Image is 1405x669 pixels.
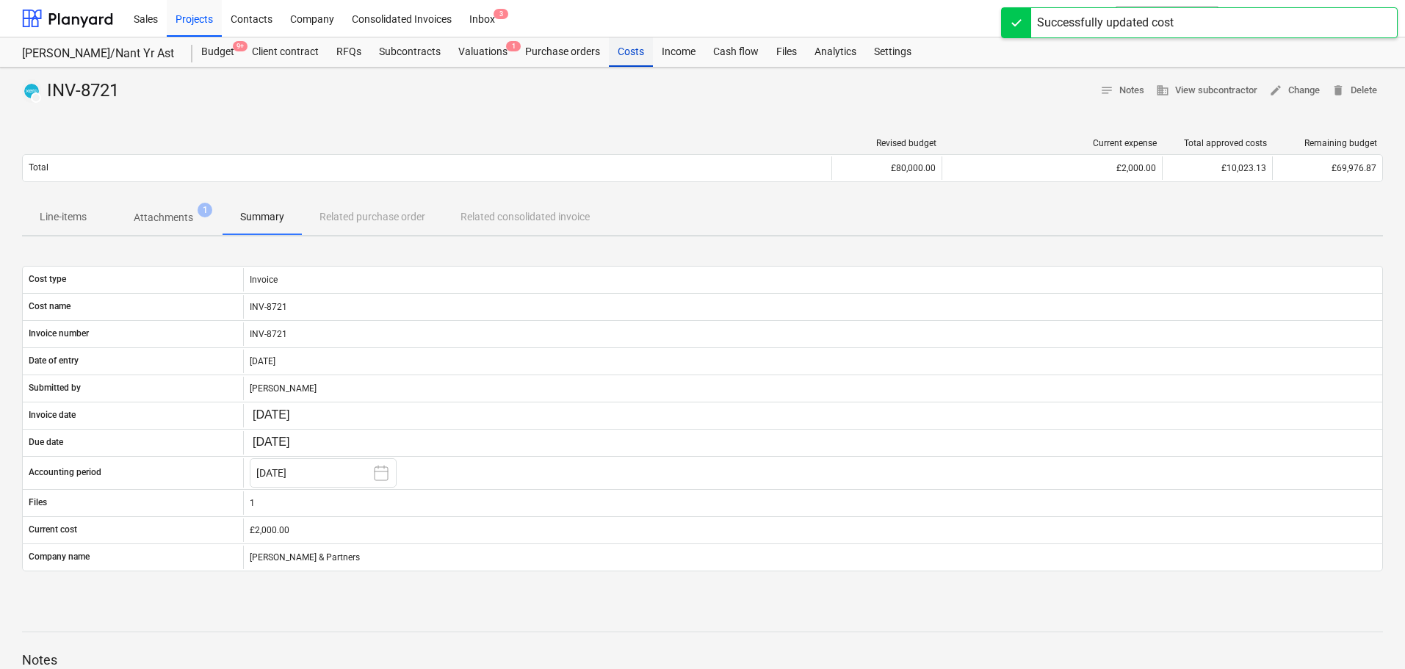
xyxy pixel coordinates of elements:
iframe: Chat Widget [1332,599,1405,669]
a: Settings [865,37,920,67]
p: Accounting period [29,466,101,479]
div: INV-8721 [243,295,1382,319]
a: Cash flow [704,37,767,67]
button: Notes [1094,79,1150,102]
div: Invoice has been synced with Xero and its status is currently DRAFT [22,79,41,103]
a: Subcontracts [370,37,449,67]
p: Files [29,496,47,509]
span: View subcontractor [1156,82,1257,99]
span: edit [1269,84,1282,97]
span: delete [1332,84,1345,97]
span: Notes [1100,82,1144,99]
p: Line-items [40,209,87,225]
div: Current expense [948,138,1157,148]
a: RFQs [328,37,370,67]
p: Due date [29,436,63,449]
input: Change [250,433,319,453]
span: £69,976.87 [1332,163,1376,173]
p: Summary [240,209,284,225]
a: Budget9+ [192,37,243,67]
div: £80,000.00 [831,156,942,180]
span: business [1156,84,1169,97]
div: 1 [243,491,1382,515]
span: 1 [506,41,521,51]
button: View subcontractor [1150,79,1263,102]
p: Notes [22,651,1383,669]
div: INV-8721 [22,79,125,103]
p: Attachments [134,210,193,225]
p: Invoice number [29,328,89,340]
a: Costs [609,37,653,67]
span: 1 [198,203,212,217]
span: Change [1269,82,1320,99]
img: xero.svg [24,84,39,98]
div: £10,023.13 [1162,156,1272,180]
span: 3 [494,9,508,19]
p: Company name [29,551,90,563]
div: [PERSON_NAME] [243,377,1382,400]
button: [DATE] [250,458,397,488]
p: Cost name [29,300,71,313]
div: Revised budget [838,138,936,148]
div: INV-8721 [243,322,1382,346]
button: Delete [1326,79,1383,102]
button: Change [1263,79,1326,102]
a: Files [767,37,806,67]
div: Budget [192,37,243,67]
span: notes [1100,84,1113,97]
div: Remaining budget [1279,138,1377,148]
p: Submitted by [29,382,81,394]
a: Purchase orders [516,37,609,67]
p: Current cost [29,524,77,536]
span: 9+ [233,41,248,51]
input: Change [250,405,319,426]
p: Cost type [29,273,66,286]
div: £2,000.00 [948,163,1156,173]
div: Valuations [449,37,516,67]
span: Delete [1332,82,1377,99]
div: Total approved costs [1169,138,1267,148]
a: Valuations1 [449,37,516,67]
div: Successfully updated cost [1037,14,1174,32]
div: Invoice [243,268,1382,292]
a: Income [653,37,704,67]
div: [PERSON_NAME] & Partners [243,546,1382,569]
a: Client contract [243,37,328,67]
p: Date of entry [29,355,79,367]
div: [PERSON_NAME]/Nant Yr Ast [22,46,175,62]
div: [DATE] [243,350,1382,373]
a: Analytics [806,37,865,67]
div: £2,000.00 [250,525,1376,535]
p: Invoice date [29,409,76,422]
p: Total [29,162,48,174]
